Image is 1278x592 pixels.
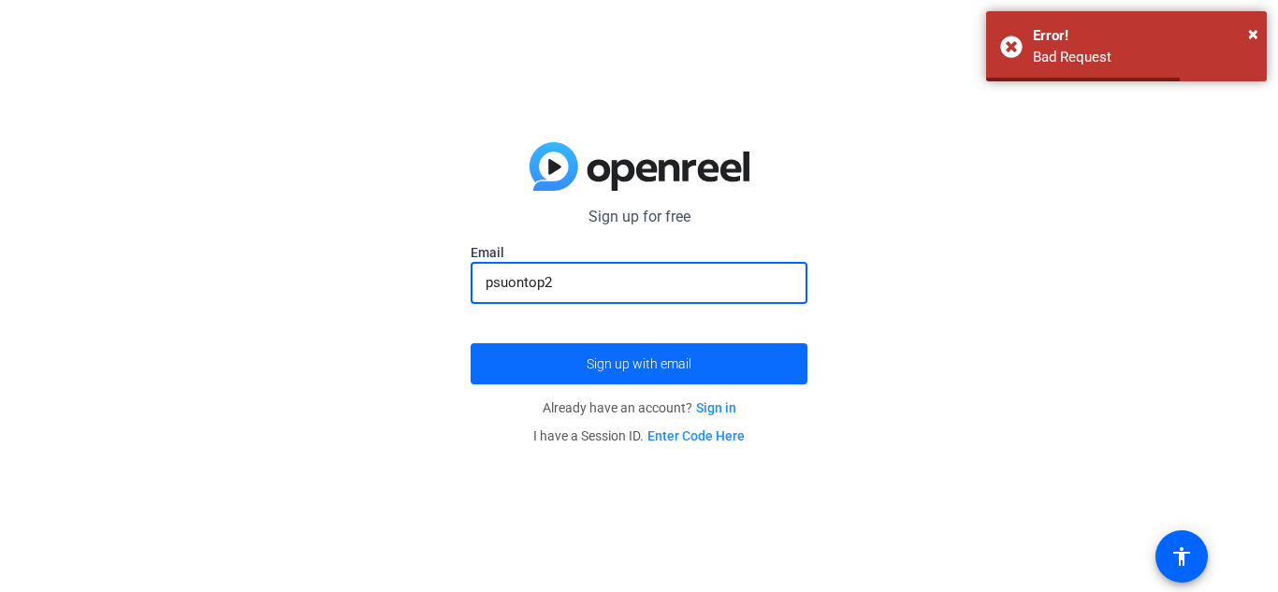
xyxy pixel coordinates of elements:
[530,142,749,191] img: blue-gradient.svg
[471,206,807,228] p: Sign up for free
[647,428,745,443] a: Enter Code Here
[543,400,736,415] span: Already have an account?
[696,400,736,415] a: Sign in
[471,243,807,262] label: Email
[486,271,792,294] input: Enter Email Address
[533,428,745,443] span: I have a Session ID.
[1170,545,1193,568] mat-icon: accessibility
[1033,25,1253,47] div: Error!
[1248,20,1258,48] button: Close
[1248,22,1258,45] span: ×
[1033,47,1253,68] div: Bad Request
[471,343,807,384] button: Sign up with email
